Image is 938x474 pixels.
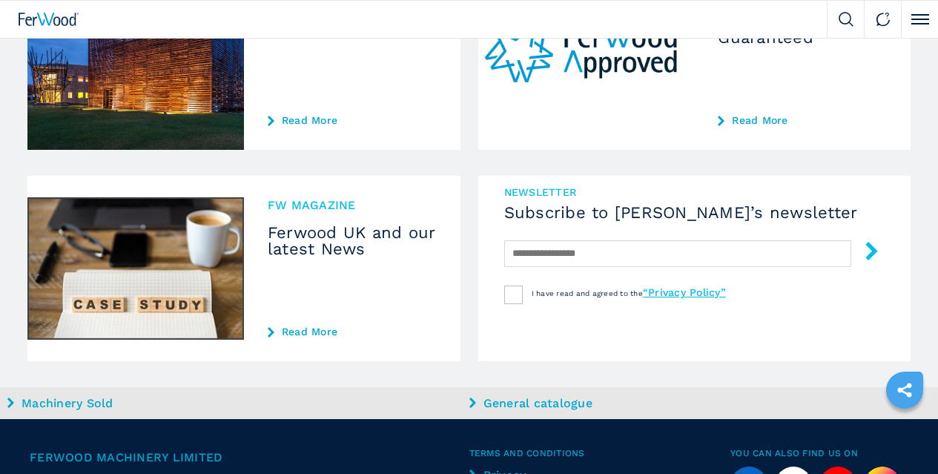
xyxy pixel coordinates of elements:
h4: Subscribe to [PERSON_NAME]’s newsletter [504,205,885,221]
iframe: Chat [875,407,927,463]
span: You can also find us on [730,449,908,458]
span: Terms and Conditions [469,449,731,458]
a: Machinery Sold [7,395,466,412]
a: Read More [268,326,437,338]
a: General catalogue [469,395,928,412]
a: Read More [268,114,437,126]
a: “Privacy Policy” [643,286,726,298]
img: Contact us [876,12,891,27]
img: Ferwood UK and our latest News [27,176,244,361]
h3: Ferwood UK and our latest News [268,225,437,257]
button: Click to toggle menu [901,1,938,38]
a: sharethis [886,372,923,409]
span: newsletter [504,187,885,197]
img: Ferwood [19,13,79,26]
span: FW MAGAZINE [268,200,437,211]
span: I have read and agreed to the [532,289,726,297]
img: Search [839,12,853,27]
a: Read More [718,114,887,126]
h3: Reconditioned and Guaranteed [718,13,887,46]
span: Ferwood Machinery Limited [30,449,469,466]
button: submit-button [848,236,881,271]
